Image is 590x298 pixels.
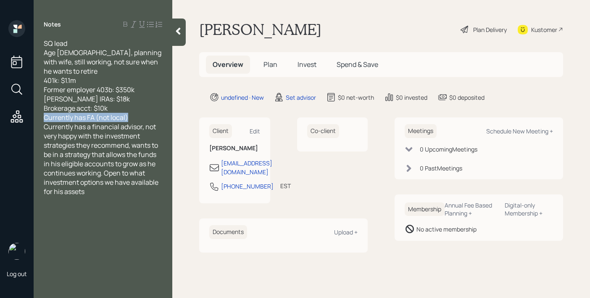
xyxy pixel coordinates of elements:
div: Digital-only Membership + [505,201,553,217]
div: $0 invested [396,93,427,102]
span: Plan [263,60,277,69]
div: [PHONE_NUMBER] [221,182,274,191]
div: Annual Fee Based Planning + [445,201,498,217]
div: [EMAIL_ADDRESS][DOMAIN_NAME] [221,159,272,176]
h6: Documents [209,225,247,239]
div: Edit [250,127,260,135]
div: $0 deposited [449,93,485,102]
span: SQ lead [44,39,67,48]
div: Kustomer [531,25,557,34]
div: Log out [7,270,27,278]
div: 0 Upcoming Meeting s [420,145,477,154]
label: Notes [44,20,61,29]
h6: Client [209,124,232,138]
span: Spend & Save [337,60,378,69]
div: 0 Past Meeting s [420,164,462,173]
div: undefined · New [221,93,264,102]
h6: Co-client [307,124,339,138]
span: Former employer 403b: $350k [44,85,134,94]
div: Plan Delivery [473,25,507,34]
span: Age [DEMOGRAPHIC_DATA], planning with wife, still working, not sure when he wants to retire [44,48,163,76]
span: 401k: $1.1m [44,76,76,85]
span: Invest [298,60,316,69]
div: $0 net-worth [338,93,374,102]
div: Upload + [334,228,358,236]
h6: [PERSON_NAME] [209,145,260,152]
h1: [PERSON_NAME] [199,20,321,39]
span: Currently has FA (not local) [44,113,128,122]
div: No active membership [416,225,477,234]
span: Overview [213,60,243,69]
h6: Meetings [405,124,437,138]
span: Brokerage acct: $10k [44,104,108,113]
img: robby-grisanti-headshot.png [8,243,25,260]
h6: Membership [405,202,445,216]
span: [PERSON_NAME] IRAs: $18k [44,94,130,104]
div: EST [280,181,291,190]
div: Schedule New Meeting + [486,127,553,135]
span: Currently has a financial advisor, not very happy with the investment strategies they recommend, ... [44,122,160,196]
div: Set advisor [286,93,316,102]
